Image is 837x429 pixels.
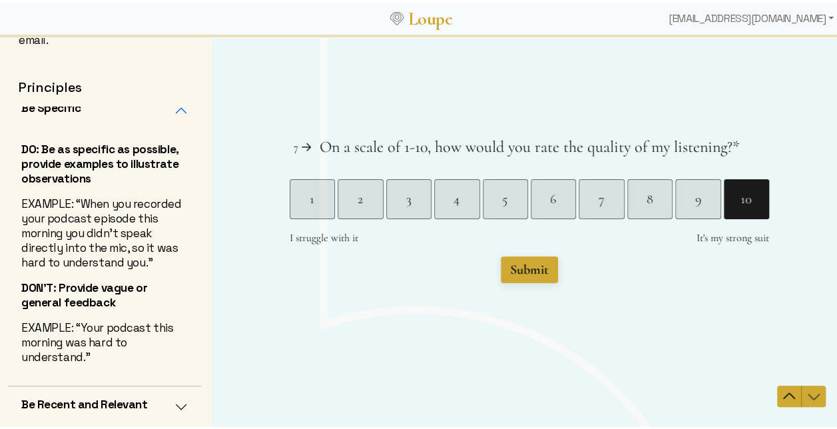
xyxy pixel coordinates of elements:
[271,156,316,175] div: 5
[367,156,412,175] div: 7
[319,156,364,175] div: 6
[21,194,188,267] p: EXAMPLE: “When you recorded your podcast episode this morning you didn't speak directly into the ...
[416,156,460,175] div: 8
[19,77,190,93] h4: Principles
[463,156,508,175] div: 9
[289,222,346,249] button: Submit
[82,107,87,120] span: 7
[126,156,170,175] div: 2
[404,4,457,29] a: Loupe
[21,394,148,409] h5: Be Recent and Relevant
[512,156,557,175] div: 10
[222,156,267,175] div: 4
[174,156,219,175] div: 3
[108,103,521,123] span: On a scale of 1-10, how would you rate the quality of my listening?
[21,278,147,307] strong: DON'T: Provide vague or general feedback
[8,384,201,425] button: Be Recent and Relevant
[21,139,178,183] strong: DO: Be as specific as possible, provide examples to illustrate observations
[390,9,404,23] img: Loupe Logo
[78,156,123,175] div: 1
[21,318,188,362] p: EXAMPLE: “Your podcast this morning was hard to understand."
[485,197,557,211] span: It's my strong suit
[78,197,146,211] span: I struggle with it
[8,87,201,129] button: Be Specific
[565,352,589,373] button: Navigate to previous question
[298,228,337,244] span: Submit
[21,98,81,113] h5: Be Specific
